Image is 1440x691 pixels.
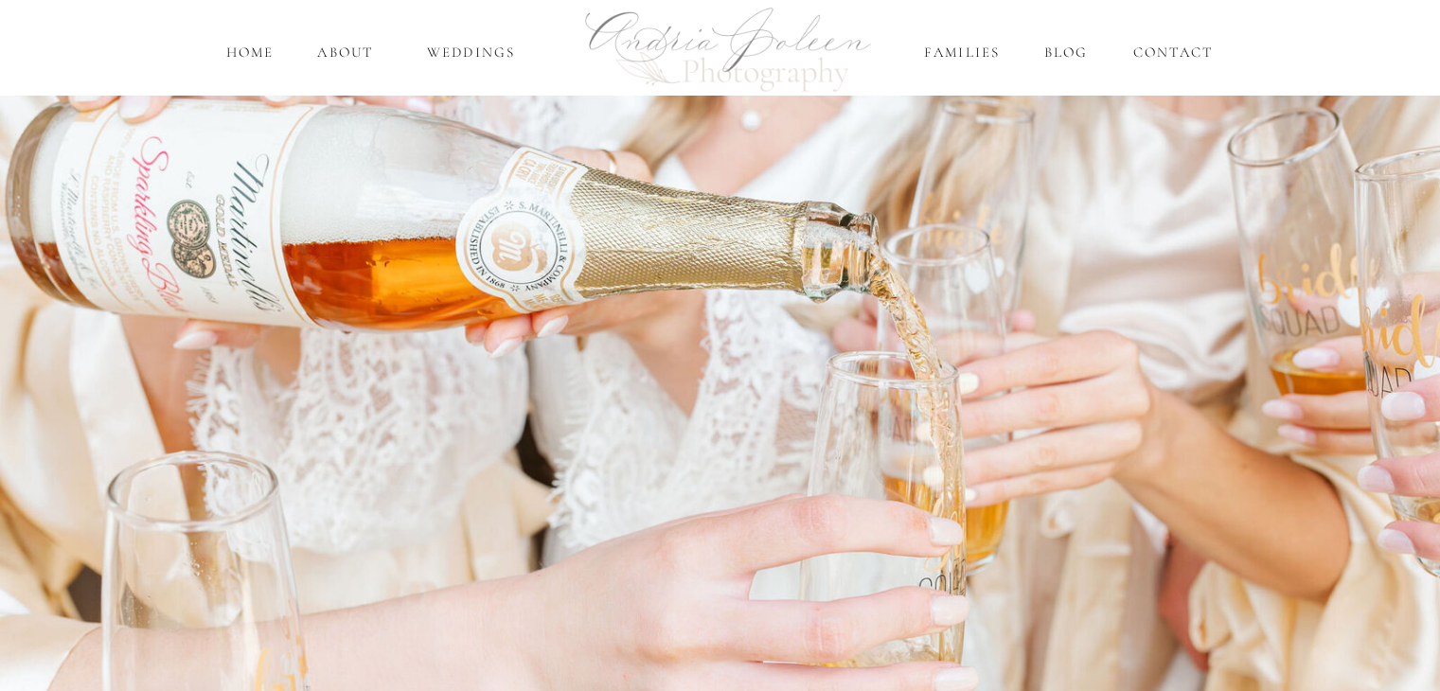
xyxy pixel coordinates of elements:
a: home [223,42,277,63]
a: Blog [1040,42,1093,63]
a: Weddings [416,42,527,63]
a: Families [921,42,1004,63]
a: About [313,42,379,63]
a: Contact [1129,42,1218,63]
